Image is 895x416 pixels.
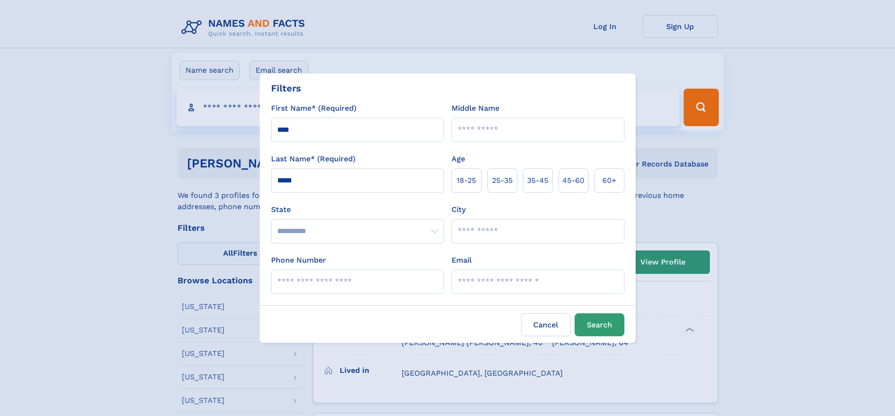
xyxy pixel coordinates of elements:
[521,313,571,336] label: Cancel
[575,313,624,336] button: Search
[271,204,444,215] label: State
[457,175,476,186] span: 18‑25
[271,81,301,95] div: Filters
[271,255,326,266] label: Phone Number
[451,255,472,266] label: Email
[562,175,584,186] span: 45‑60
[451,103,499,114] label: Middle Name
[451,153,465,165] label: Age
[271,103,357,114] label: First Name* (Required)
[602,175,616,186] span: 60+
[271,153,356,165] label: Last Name* (Required)
[527,175,548,186] span: 35‑45
[451,204,466,215] label: City
[492,175,513,186] span: 25‑35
